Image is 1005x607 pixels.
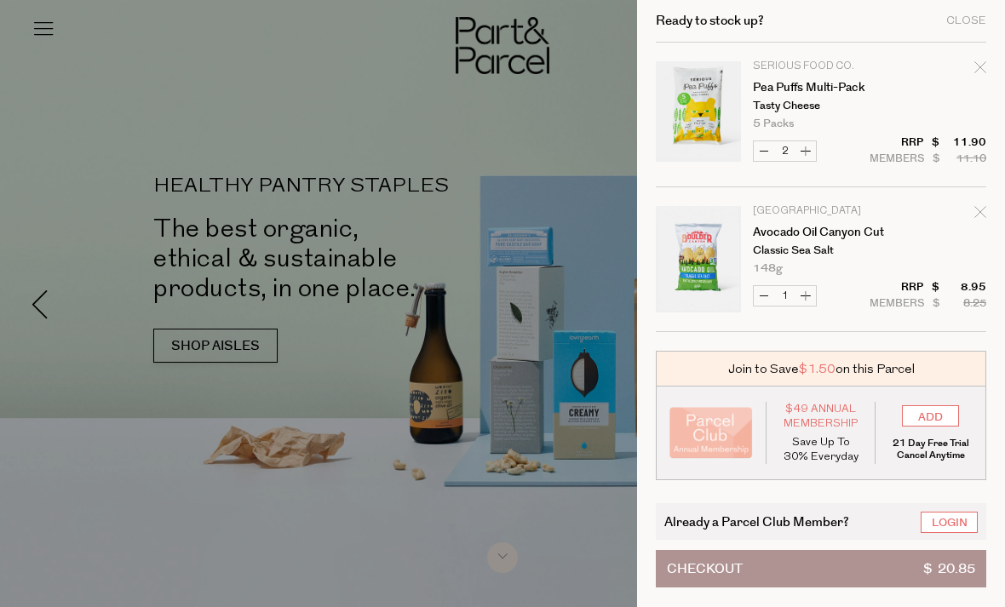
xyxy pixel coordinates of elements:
p: Tasty Cheese [753,100,885,112]
span: $1.50 [799,360,836,378]
p: Save Up To 30% Everyday [779,435,863,464]
input: QTY Avocado Oil Canyon Cut [774,286,795,306]
span: 148g [753,263,783,274]
a: Pea Puffs Multi-Pack [753,82,885,94]
span: $49 Annual Membership [779,402,863,431]
p: [GEOGRAPHIC_DATA] [753,206,885,216]
input: QTY Pea Puffs Multi-Pack [774,141,795,161]
p: Serious Food Co. [753,61,885,72]
button: Checkout$ 20.85 [656,550,986,587]
a: Login [921,512,978,533]
div: Join to Save on this Parcel [656,351,986,387]
input: ADD [902,405,959,427]
div: Remove Avocado Oil Canyon Cut [974,203,986,226]
p: 21 Day Free Trial Cancel Anytime [888,438,973,461]
span: $ 20.85 [923,551,975,587]
span: Already a Parcel Club Member? [664,512,849,531]
span: 5 Packs [753,118,794,129]
p: Classic Sea Salt [753,245,885,256]
div: Close [946,15,986,26]
span: Checkout [667,551,743,587]
a: Avocado Oil Canyon Cut [753,226,885,238]
h2: Ready to stock up? [656,14,764,27]
div: Remove Pea Puffs Multi-Pack [974,59,986,82]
